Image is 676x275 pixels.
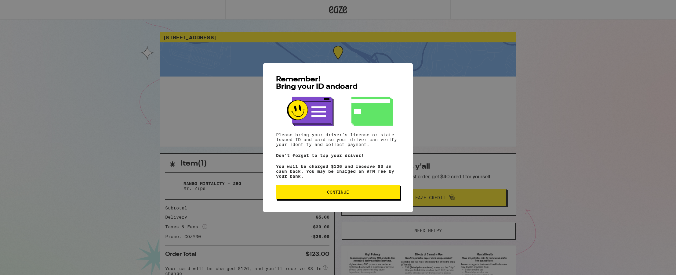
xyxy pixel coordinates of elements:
[276,153,400,158] p: Don't forget to tip your driver!
[276,185,400,199] button: Continue
[327,190,349,194] span: Continue
[276,76,358,91] span: Remember! Bring your ID and card
[276,132,400,147] p: Please bring your driver's license or state issued ID and card so your driver can verify your ide...
[276,164,400,179] p: You will be charged $126 and receive $3 in cash back. You may be charged an ATM fee by your bank.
